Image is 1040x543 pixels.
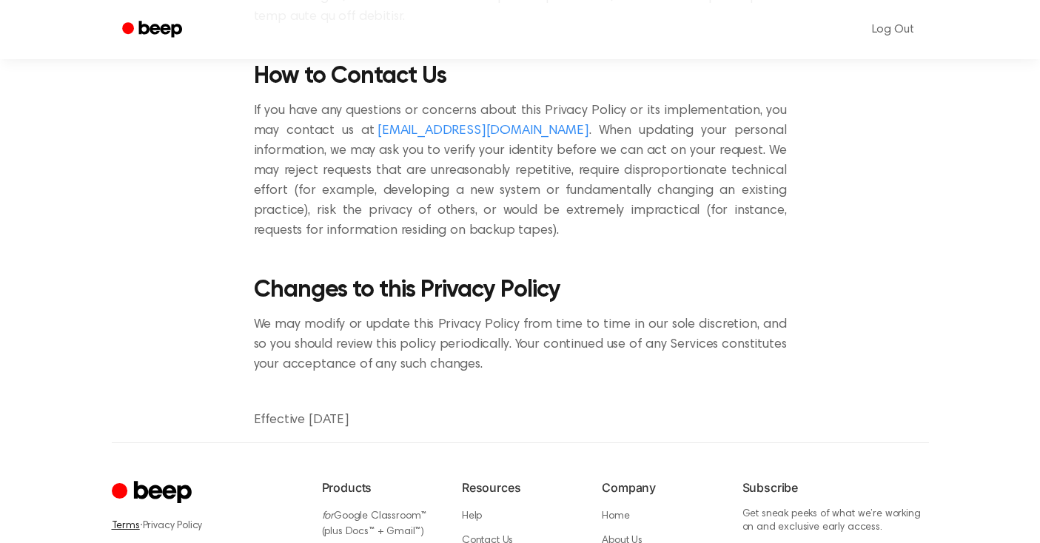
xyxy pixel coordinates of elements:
a: Cruip [112,479,195,507]
a: Log Out [857,12,929,47]
a: Help [462,511,482,522]
a: Terms [112,521,140,531]
a: forGoogle Classroom™ (plus Docs™ + Gmail™) [322,511,427,537]
h2: How to Contact Us [254,63,787,90]
a: Privacy Policy [143,521,203,531]
h6: Products [322,479,438,496]
a: Beep [112,16,195,44]
h6: Subscribe [742,479,929,496]
h6: Resources [462,479,578,496]
p: Effective [DATE] [254,411,787,431]
div: · [112,518,298,533]
p: If you have any questions or concerns about this Privacy Policy or its implementation, you may co... [254,101,787,241]
i: for [322,511,335,522]
h6: Company [602,479,718,496]
h2: Changes to this Privacy Policy [254,277,787,303]
p: We may modify or update this Privacy Policy from time to time in our sole discretion, and so you ... [254,315,787,375]
a: [EMAIL_ADDRESS][DOMAIN_NAME] [378,124,589,138]
p: Get sneak peeks of what we’re working on and exclusive early access. [742,508,929,534]
a: Home [602,511,629,522]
